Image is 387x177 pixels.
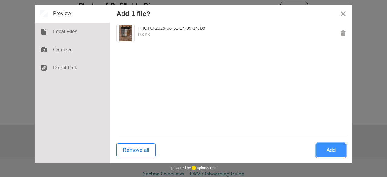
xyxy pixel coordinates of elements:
[316,143,346,157] button: Add
[171,163,216,172] div: powered by
[116,24,334,42] div: Preview PHOTO-2025-08-31-14-09-14.jpg
[116,10,150,17] div: Add 1 file?
[116,143,156,157] button: Remove all
[35,59,110,77] div: Direct Link
[138,24,243,32] div: PHOTO-2025-08-31-14-09-14.jpg
[35,41,110,59] div: Camera
[191,166,216,170] a: uploadcare
[35,5,110,23] div: Preview
[334,24,352,42] button: Remove PHOTO-2025-08-31-14-09-14.jpg
[35,23,110,41] div: Local Files
[334,5,352,23] button: Close
[116,32,328,38] div: 138 KB
[119,25,132,41] img: PHOTO-2025-08-31-14-09-14.jpg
